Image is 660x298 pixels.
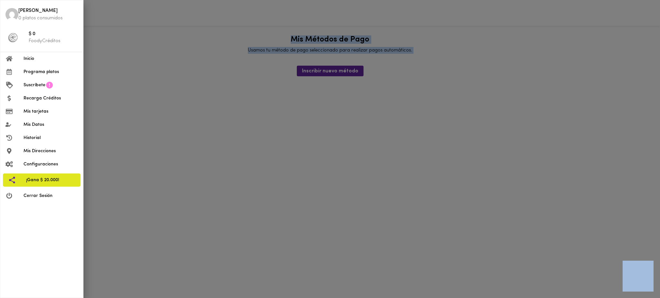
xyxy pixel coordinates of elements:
span: Recarga Créditos [24,95,78,102]
span: Mis tarjetas [24,108,78,115]
span: $ 0 [29,31,78,38]
p: 0 platos consumidos [18,15,78,22]
span: Cerrar Sesión [24,192,78,199]
img: foody-creditos-black.png [8,33,18,42]
span: Suscríbete [24,82,45,88]
span: Historial [24,135,78,141]
p: FoodyCréditos [29,38,78,44]
span: [PERSON_NAME] [18,7,78,15]
span: ¡Gana $ 20.000! [26,177,75,183]
span: Inicio [24,55,78,62]
span: Mis Datos [24,121,78,128]
span: Mis Direcciones [24,148,78,154]
iframe: Messagebird Livechat Widget [623,261,654,292]
span: Programa platos [24,69,78,75]
span: Configuraciones [24,161,78,168]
